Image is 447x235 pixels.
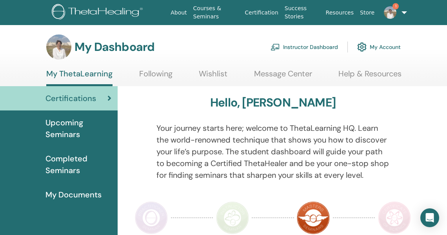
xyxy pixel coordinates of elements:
[338,69,402,84] a: Help & Resources
[199,69,227,84] a: Wishlist
[242,5,281,20] a: Certification
[45,189,102,201] span: My Documents
[392,3,399,9] span: 1
[357,40,367,54] img: cog.svg
[190,1,242,24] a: Courses & Seminars
[156,122,390,181] p: Your journey starts here; welcome to ThetaLearning HQ. Learn the world-renowned technique that sh...
[378,201,411,234] img: Certificate of Science
[139,69,173,84] a: Following
[271,38,338,56] a: Instructor Dashboard
[46,69,113,86] a: My ThetaLearning
[271,43,280,51] img: chalkboard-teacher.svg
[420,208,439,227] div: Open Intercom Messenger
[384,6,396,19] img: default.jpg
[282,1,323,24] a: Success Stories
[210,96,336,110] h3: Hello, [PERSON_NAME]
[357,5,378,20] a: Store
[45,92,96,104] span: Certifications
[254,69,312,84] a: Message Center
[52,4,145,22] img: logo.png
[135,201,168,234] img: Practitioner
[46,34,71,60] img: default.jpg
[45,153,111,176] span: Completed Seminars
[297,201,330,234] img: Master
[74,40,154,54] h3: My Dashboard
[357,38,401,56] a: My Account
[45,117,111,140] span: Upcoming Seminars
[323,5,357,20] a: Resources
[216,201,249,234] img: Instructor
[167,5,190,20] a: About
